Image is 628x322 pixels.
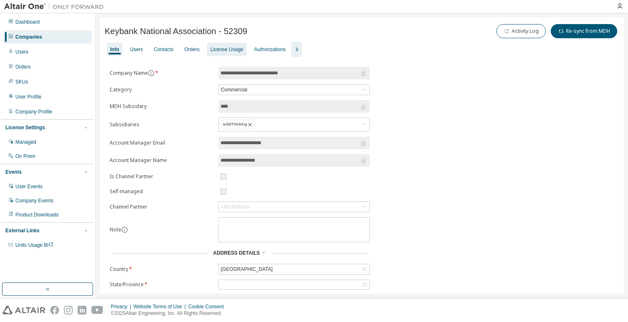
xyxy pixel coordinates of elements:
div: [GEOGRAPHIC_DATA] [219,265,274,274]
label: Country [110,266,213,273]
button: information [148,70,155,76]
div: Dashboard [15,19,40,25]
label: Note [110,226,121,233]
label: Category [110,86,213,93]
div: Contacts [154,46,173,53]
div: Users [130,46,143,53]
button: Re-sync from MDH [551,24,617,38]
img: facebook.svg [50,306,59,315]
div: Commercial [219,85,369,95]
div: [GEOGRAPHIC_DATA] [219,264,369,274]
div: <No Partner> [219,202,369,212]
div: <No Partner> [221,204,250,210]
div: Orders [15,64,31,70]
button: Activity Log [496,24,546,38]
div: Commercial [219,85,248,94]
div: Authorizations [254,46,286,53]
div: SKUs [15,79,28,85]
div: Company Events [15,197,53,204]
div: Company Profile [15,108,52,115]
div: Events [5,169,22,175]
span: Keybank National Association - 52309 [105,27,247,36]
span: Address Details [213,250,260,256]
label: Subsidiaries [110,121,213,128]
div: solidThinking [221,120,255,130]
div: Website Terms of Use [133,303,188,310]
div: User Events [15,183,42,190]
label: Account Manager Name [110,157,213,164]
img: Altair One [4,2,108,11]
img: altair_logo.svg [2,306,45,315]
label: MDH Subsidary [110,103,213,110]
div: User Profile [15,93,42,100]
label: State/Province [110,281,213,288]
div: Companies [15,34,42,40]
img: linkedin.svg [78,306,86,315]
label: Channel Partner [110,204,213,210]
div: External Links [5,227,39,234]
label: Self-managed [110,188,213,195]
img: youtube.svg [91,306,103,315]
button: information [121,226,128,233]
div: On Prem [15,153,35,160]
div: Product Downloads [15,211,59,218]
div: Managed [15,139,36,145]
div: License Settings [5,124,45,131]
div: License Usage [210,46,243,53]
label: Is Channel Partner [110,173,213,180]
img: instagram.svg [64,306,73,315]
div: solidThinking [219,118,369,131]
span: Units Usage BI [15,242,54,248]
div: Info [110,46,119,53]
p: © 2025 Altair Engineering, Inc. All Rights Reserved. [111,310,229,317]
div: Orders [184,46,200,53]
label: Company Name [110,70,213,76]
div: Cookie Consent [188,303,228,310]
div: Privacy [111,303,133,310]
label: Account Manager Email [110,140,213,146]
div: Users [15,49,28,55]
